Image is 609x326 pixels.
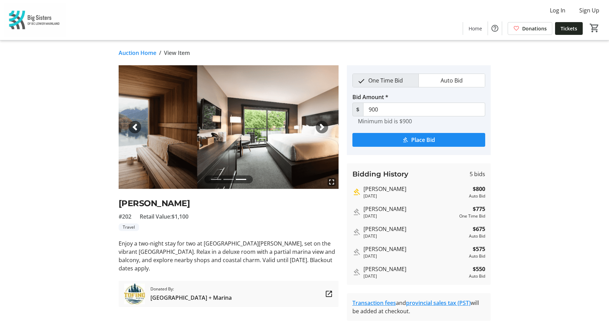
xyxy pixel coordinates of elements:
[473,225,485,233] strong: $675
[119,212,131,221] span: #202
[469,25,482,32] span: Home
[352,268,361,276] mat-icon: Outbid
[574,5,605,16] button: Sign Up
[550,6,565,15] span: Log In
[352,93,388,101] label: Bid Amount *
[4,3,66,37] img: Big Sisters of BC Lower Mainland's Logo
[488,21,502,35] button: Help
[327,178,336,186] mat-icon: fullscreen
[352,248,361,256] mat-icon: Outbid
[588,22,601,34] button: Cart
[469,253,485,259] div: Auto Bid
[411,136,435,144] span: Place Bid
[352,133,485,147] button: Place Bid
[352,299,485,315] div: and will be added at checkout.
[358,118,412,125] tr-hint: Minimum bid is $900
[363,253,466,259] div: [DATE]
[470,170,485,178] span: 5 bids
[406,299,471,307] a: provincial sales tax (PST)
[363,265,466,273] div: [PERSON_NAME]
[363,273,466,279] div: [DATE]
[436,74,467,87] span: Auto Bid
[508,22,552,35] a: Donations
[579,6,599,15] span: Sign Up
[561,25,577,32] span: Tickets
[473,205,485,213] strong: $775
[544,5,571,16] button: Log In
[150,286,232,292] span: Donated By:
[555,22,583,35] a: Tickets
[119,239,339,272] p: Enjoy a two-night stay for two at [GEOGRAPHIC_DATA][PERSON_NAME], set on the vibrant [GEOGRAPHIC_...
[473,245,485,253] strong: $575
[164,49,190,57] span: View Item
[352,208,361,216] mat-icon: Outbid
[469,233,485,239] div: Auto Bid
[463,22,488,35] a: Home
[522,25,547,32] span: Donations
[363,205,456,213] div: [PERSON_NAME]
[473,185,485,193] strong: $800
[119,281,339,307] a: Tofino Resort + MarinaDonated By:[GEOGRAPHIC_DATA] + Marina
[473,265,485,273] strong: $550
[363,245,466,253] div: [PERSON_NAME]
[363,193,466,199] div: [DATE]
[119,65,339,189] img: Image
[159,49,161,57] span: /
[459,213,485,219] div: One Time Bid
[363,213,456,219] div: [DATE]
[352,299,396,307] a: Transaction fees
[150,294,232,302] span: [GEOGRAPHIC_DATA] + Marina
[469,193,485,199] div: Auto Bid
[352,228,361,236] mat-icon: Outbid
[363,225,466,233] div: [PERSON_NAME]
[124,284,145,304] img: Tofino Resort + Marina
[119,49,156,57] a: Auction Home
[119,223,139,231] tr-label-badge: Travel
[352,188,361,196] mat-icon: Highest bid
[363,233,466,239] div: [DATE]
[352,169,408,179] h3: Bidding History
[352,103,363,116] span: $
[140,212,188,221] span: Retail Value: $1,100
[363,185,466,193] div: [PERSON_NAME]
[119,197,339,210] h2: [PERSON_NAME]
[469,273,485,279] div: Auto Bid
[364,74,407,87] span: One Time Bid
